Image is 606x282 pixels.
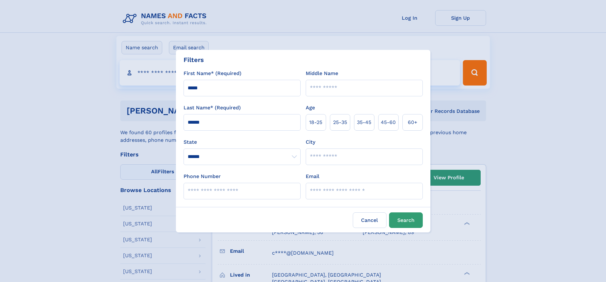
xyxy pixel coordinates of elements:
label: Last Name* (Required) [184,104,241,112]
span: 60+ [408,119,417,126]
span: 45‑60 [381,119,396,126]
button: Search [389,212,423,228]
label: Phone Number [184,173,221,180]
span: 25‑35 [333,119,347,126]
label: State [184,138,301,146]
span: 18‑25 [309,119,322,126]
label: Cancel [353,212,387,228]
span: 35‑45 [357,119,371,126]
div: Filters [184,55,204,65]
label: First Name* (Required) [184,70,241,77]
label: Email [306,173,319,180]
label: Middle Name [306,70,338,77]
label: Age [306,104,315,112]
label: City [306,138,315,146]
